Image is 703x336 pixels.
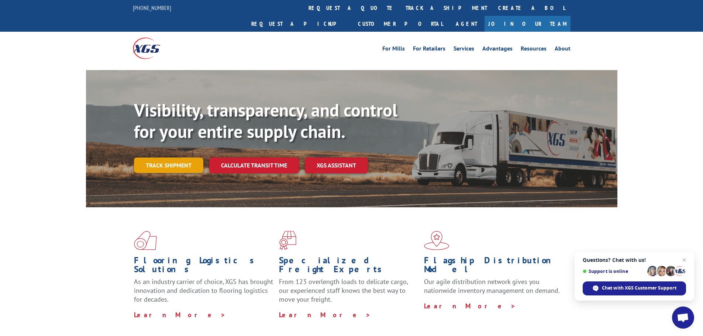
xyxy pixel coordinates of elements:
a: Request a pickup [246,16,352,32]
a: Calculate transit time [209,157,299,173]
span: As an industry carrier of choice, XGS has brought innovation and dedication to flooring logistics... [134,277,273,304]
a: Learn More > [134,311,226,319]
a: Learn More > [279,311,371,319]
a: Services [454,46,474,54]
span: Support is online [583,269,645,274]
a: About [555,46,571,54]
span: Chat with XGS Customer Support [602,285,676,291]
div: Open chat [672,306,694,329]
a: XGS ASSISTANT [305,157,368,173]
span: Close chat [680,256,689,264]
b: Visibility, transparency, and control for your entire supply chain. [134,98,397,143]
span: Questions? Chat with us! [583,257,686,263]
h1: Flagship Distribution Model [424,256,564,277]
h1: Flooring Logistics Solutions [134,256,273,277]
span: Our agile distribution network gives you nationwide inventory management on demand. [424,277,560,295]
a: Join Our Team [485,16,571,32]
h1: Specialized Freight Experts [279,256,418,277]
p: From 123 overlength loads to delicate cargo, our experienced staff knows the best way to move you... [279,277,418,310]
img: xgs-icon-total-supply-chain-intelligence-red [134,231,157,250]
a: Learn More > [424,302,516,310]
a: Resources [521,46,547,54]
img: xgs-icon-focused-on-flooring-red [279,231,296,250]
a: For Retailers [413,46,445,54]
a: For Mills [382,46,405,54]
a: Advantages [482,46,513,54]
img: xgs-icon-flagship-distribution-model-red [424,231,449,250]
a: Customer Portal [352,16,448,32]
a: [PHONE_NUMBER] [133,4,171,11]
a: Track shipment [134,157,203,173]
a: Agent [448,16,485,32]
div: Chat with XGS Customer Support [583,281,686,295]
